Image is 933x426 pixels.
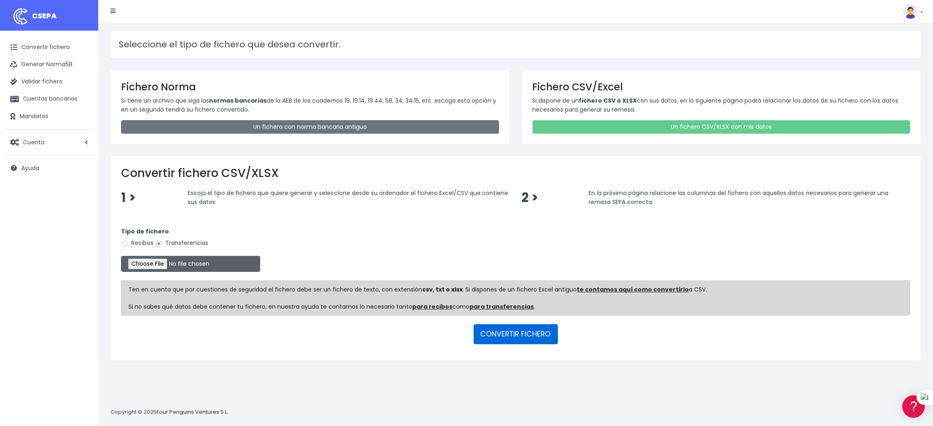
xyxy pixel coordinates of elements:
[8,196,155,204] div: Programadores
[209,96,267,105] strong: normas bancarias
[121,120,499,134] a: Un fichero con norma bancaria antiguo
[121,166,910,180] h2: Convertir fichero CSV/XLSX
[157,408,228,416] a: Four Penguins Ventures S.L.
[577,285,689,294] a: te contamos aquí como convertirlo
[121,189,136,206] span: 1 >
[423,285,463,294] strong: csv, txt o xlsx
[4,134,94,151] a: Cuenta
[23,138,45,146] span: Cuenta
[4,108,94,125] a: Mandatos
[8,175,155,188] a: General
[121,280,910,316] div: Ten en cuenta que por cuestiones de seguridad el fichero debe ser un fichero de texto, con extens...
[8,90,155,98] div: Convertir ficheros
[579,96,637,105] strong: fichero CSV o XLSX
[903,4,918,19] img: profile
[121,227,169,235] strong: Tipo de fichero
[4,56,94,73] a: Generar Norma58
[413,303,453,311] a: para recibos
[533,96,911,114] p: Si dispone de un con sus datos, en la siguiente página podrá relacionar los datos de su fichero c...
[121,81,499,93] h3: Fichero Norma
[474,324,558,344] button: CONVERTIR FICHERO
[470,303,534,311] a: para transferencias
[4,90,94,108] a: Cuentas bancarias
[8,209,155,222] a: API
[188,189,508,206] span: Escoja el tipo de fichero que quiere generar y seleccione desde su ordenador el fichero Excel/CSV...
[8,57,155,65] div: Información general
[4,159,94,177] a: Ayuda
[522,189,538,206] span: 2 >
[119,39,913,50] h3: Seleccione el tipo de fichero que desea convertir.
[121,96,499,114] p: Si tiene un archivo que siga las de la AEB de los cuadernos 19, 19.14, 19.44, 58, 34, 34.15, etc....
[121,239,153,247] label: Recibos
[112,235,157,243] a: POWERED BY ENCHANT
[32,11,57,21] span: CSEPA
[8,129,155,141] a: Videotutoriales
[8,103,155,116] a: Formatos
[10,6,31,27] img: logo
[110,408,229,417] p: Copyright © 2025 .
[8,70,155,82] a: Información general
[21,164,39,172] span: Ayuda
[533,120,911,134] a: Un fichero CSV/XLSX con mis datos
[8,116,155,129] a: Problemas habituales
[8,219,155,233] button: Contáctanos
[533,81,911,93] h3: Fichero CSV/Excel
[8,162,155,170] div: Facturación
[4,39,94,56] a: Convertir fichero
[8,141,155,154] a: Perfiles de empresas
[4,73,94,90] a: Validar fichero
[155,239,208,247] label: Transferencias
[589,189,888,206] span: En la próxima página relacione las columnas del fichero con aquellos datos necesarios para genera...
